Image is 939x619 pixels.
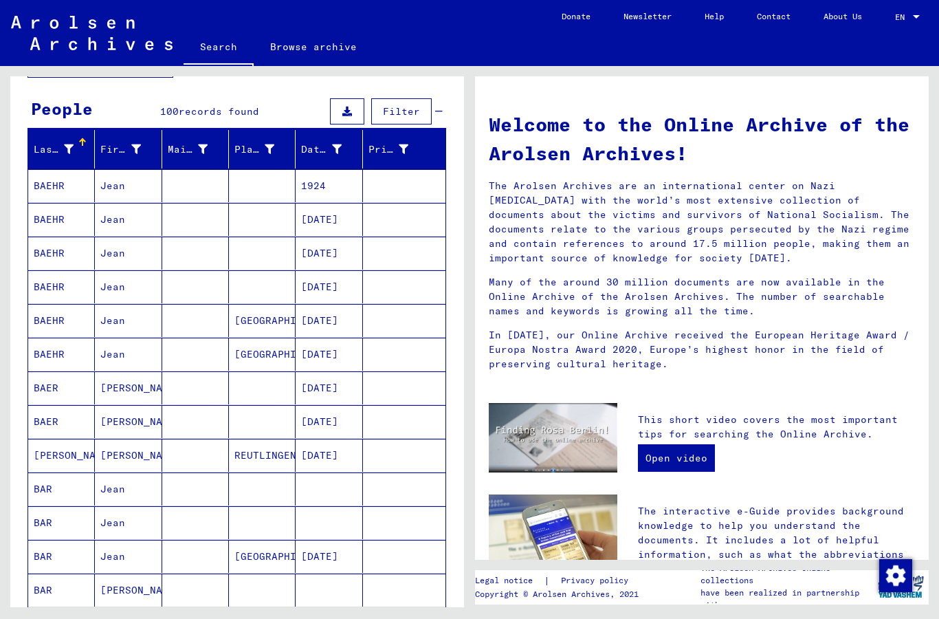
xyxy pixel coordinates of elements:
[229,130,296,169] mat-header-cell: Place of Birth
[296,304,362,337] mat-cell: [DATE]
[368,138,429,160] div: Prisoner #
[296,405,362,438] mat-cell: [DATE]
[489,179,915,265] p: The Arolsen Archives are an international center on Nazi [MEDICAL_DATA] with the world’s most ext...
[296,338,362,371] mat-cell: [DATE]
[296,371,362,404] mat-cell: [DATE]
[28,304,95,337] mat-cell: BAEHR
[475,588,645,600] p: Copyright © Arolsen Archives, 2021
[28,371,95,404] mat-cell: BAER
[301,138,362,160] div: Date of Birth
[95,237,162,270] mat-cell: Jean
[28,506,95,539] mat-cell: BAR
[489,403,617,473] img: video.jpg
[95,203,162,236] mat-cell: Jean
[489,275,915,318] p: Many of the around 30 million documents are now available in the Online Archive of the Arolsen Ar...
[368,142,408,157] div: Prisoner #
[895,12,905,22] mat-select-trigger: EN
[638,504,915,591] p: The interactive e-Guide provides background knowledge to help you understand the documents. It in...
[95,506,162,539] mat-cell: Jean
[162,130,229,169] mat-header-cell: Maiden Name
[475,574,645,588] div: |
[95,540,162,573] mat-cell: Jean
[28,574,95,607] mat-cell: BAR
[301,142,341,157] div: Date of Birth
[95,574,162,607] mat-cell: [PERSON_NAME]
[296,130,362,169] mat-header-cell: Date of Birth
[34,138,94,160] div: Last Name
[700,562,872,587] p: The Arolsen Archives online collections
[638,444,715,472] a: Open video
[28,203,95,236] mat-cell: BAEHR
[296,203,362,236] mat-cell: [DATE]
[28,130,95,169] mat-header-cell: Last Name
[11,16,173,50] img: Arolsen_neg.svg
[254,30,373,63] a: Browse archive
[28,439,95,472] mat-cell: [PERSON_NAME]
[95,169,162,202] mat-cell: Jean
[234,142,274,157] div: Place of Birth
[31,96,93,121] div: People
[550,574,645,588] a: Privacy policy
[95,473,162,506] mat-cell: Jean
[28,169,95,202] mat-cell: BAEHR
[475,574,544,588] a: Legal notice
[363,130,445,169] mat-header-cell: Prisoner #
[95,338,162,371] mat-cell: Jean
[296,237,362,270] mat-cell: [DATE]
[160,105,179,118] span: 100
[700,587,872,611] p: have been realized in partnership with
[95,270,162,303] mat-cell: Jean
[95,371,162,404] mat-cell: [PERSON_NAME]
[28,338,95,371] mat-cell: BAEHR
[28,270,95,303] mat-cell: BAEHR
[489,495,617,580] img: eguide.jpg
[383,105,420,118] span: Filter
[95,304,162,337] mat-cell: Jean
[34,142,74,157] div: Last Name
[638,413,915,442] p: This short video covers the most important tips for searching the Online Archive.
[95,405,162,438] mat-cell: [PERSON_NAME]
[875,569,927,604] img: yv_logo.png
[100,138,161,160] div: First Name
[296,439,362,472] mat-cell: [DATE]
[489,110,915,168] h1: Welcome to the Online Archive of the Arolsen Archives!
[229,540,296,573] mat-cell: [GEOGRAPHIC_DATA]
[168,138,228,160] div: Maiden Name
[100,142,140,157] div: First Name
[229,439,296,472] mat-cell: REUTLINGEN
[879,559,912,592] img: Zustimmung ändern
[28,237,95,270] mat-cell: BAEHR
[95,130,162,169] mat-header-cell: First Name
[296,270,362,303] mat-cell: [DATE]
[229,304,296,337] mat-cell: [GEOGRAPHIC_DATA]
[28,405,95,438] mat-cell: BAER
[28,473,95,506] mat-cell: BAR
[28,540,95,573] mat-cell: BAR
[489,328,915,371] p: In [DATE], our Online Archive received the European Heritage Award / Europa Nostra Award 2020, Eu...
[229,338,296,371] mat-cell: [GEOGRAPHIC_DATA]
[296,540,362,573] mat-cell: [DATE]
[371,98,432,124] button: Filter
[234,138,295,160] div: Place of Birth
[184,30,254,66] a: Search
[168,142,208,157] div: Maiden Name
[179,105,259,118] span: records found
[296,169,362,202] mat-cell: 1924
[95,439,162,472] mat-cell: [PERSON_NAME]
